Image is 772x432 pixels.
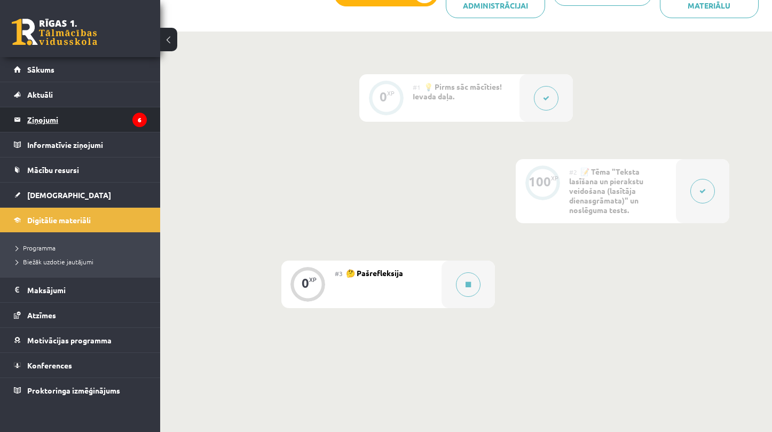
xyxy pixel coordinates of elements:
[16,243,149,253] a: Programma
[14,303,147,327] a: Atzīmes
[27,190,111,200] span: [DEMOGRAPHIC_DATA]
[335,269,343,278] span: #3
[14,132,147,157] a: Informatīvie ziņojumi
[27,278,147,302] legend: Maksājumi
[309,277,317,282] div: XP
[16,257,149,266] a: Biežāk uzdotie jautājumi
[413,83,421,91] span: #1
[346,268,403,278] span: 🤔 Pašrefleksija
[14,107,147,132] a: Ziņojumi6
[27,65,54,74] span: Sākums
[14,208,147,232] a: Digitālie materiāli
[14,378,147,403] a: Proktoringa izmēģinājums
[380,92,387,101] div: 0
[27,165,79,175] span: Mācību resursi
[27,132,147,157] legend: Informatīvie ziņojumi
[27,386,120,395] span: Proktoringa izmēģinājums
[529,177,551,186] div: 100
[14,57,147,82] a: Sākums
[551,175,558,181] div: XP
[27,310,56,320] span: Atzīmes
[27,215,91,225] span: Digitālie materiāli
[569,167,643,215] span: 📝 Tēma "Teksta lasīšana un pierakstu veidošana (lasītāja dienasgrāmata)" un noslēguma tests.
[387,90,395,96] div: XP
[132,113,147,127] i: 6
[27,335,112,345] span: Motivācijas programma
[14,82,147,107] a: Aktuāli
[14,183,147,207] a: [DEMOGRAPHIC_DATA]
[569,168,577,176] span: #2
[302,278,309,288] div: 0
[27,90,53,99] span: Aktuāli
[27,360,72,370] span: Konferences
[16,257,93,266] span: Biežāk uzdotie jautājumi
[14,328,147,352] a: Motivācijas programma
[413,82,502,101] span: 💡 Pirms sāc mācīties! Ievada daļa.
[12,19,97,45] a: Rīgas 1. Tālmācības vidusskola
[14,278,147,302] a: Maksājumi
[27,107,147,132] legend: Ziņojumi
[14,353,147,378] a: Konferences
[14,158,147,182] a: Mācību resursi
[16,244,56,252] span: Programma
